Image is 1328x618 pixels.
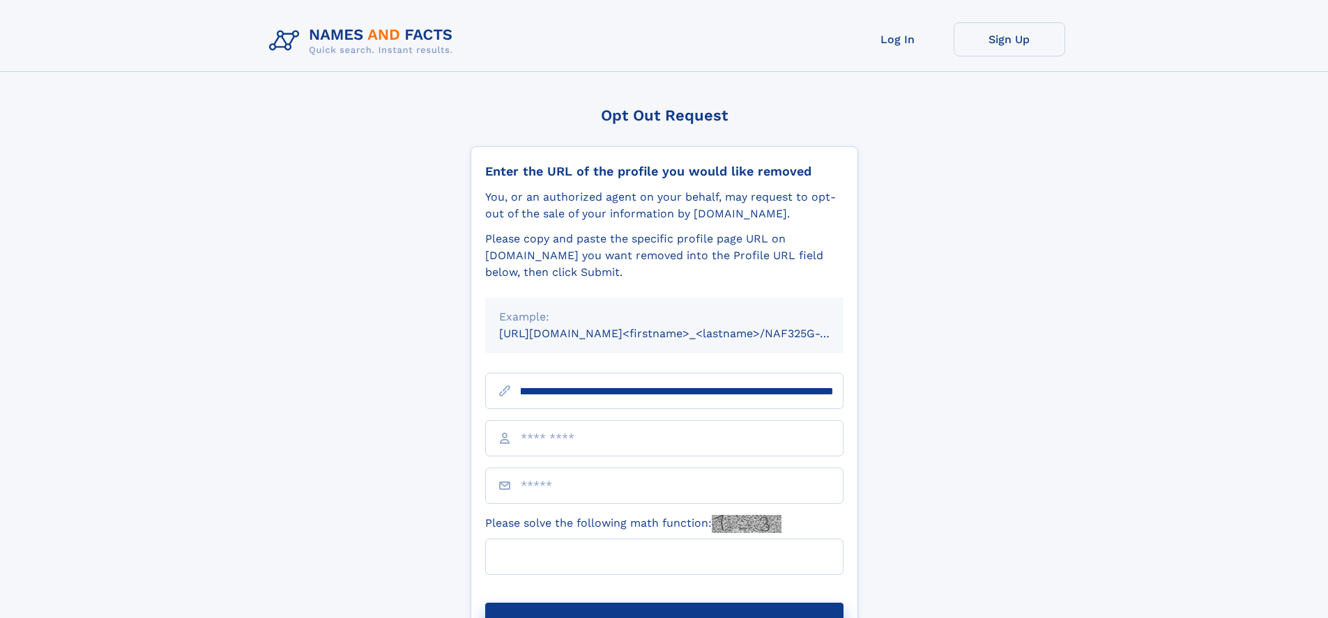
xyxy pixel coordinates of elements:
[499,309,830,325] div: Example:
[485,231,844,281] div: Please copy and paste the specific profile page URL on [DOMAIN_NAME] you want removed into the Pr...
[485,164,844,179] div: Enter the URL of the profile you would like removed
[485,189,844,222] div: You, or an authorized agent on your behalf, may request to opt-out of the sale of your informatio...
[954,22,1065,56] a: Sign Up
[471,107,858,124] div: Opt Out Request
[842,22,954,56] a: Log In
[264,22,464,60] img: Logo Names and Facts
[485,515,781,533] label: Please solve the following math function:
[499,327,870,340] small: [URL][DOMAIN_NAME]<firstname>_<lastname>/NAF325G-xxxxxxxx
